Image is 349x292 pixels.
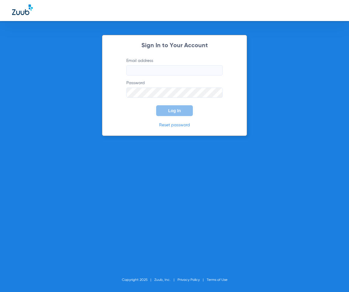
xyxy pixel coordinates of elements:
span: Log In [168,108,181,113]
button: Log In [156,105,193,116]
label: Password [126,80,223,98]
li: Zuub, Inc. [154,277,178,283]
input: Password [126,88,223,98]
h2: Sign In to Your Account [117,43,232,49]
li: Copyright 2025 [122,277,154,283]
img: Zuub Logo [12,5,33,15]
a: Terms of Use [207,278,227,282]
a: Privacy Policy [178,278,200,282]
a: Reset password [159,123,190,127]
input: Email address [126,65,223,75]
label: Email address [126,58,223,75]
